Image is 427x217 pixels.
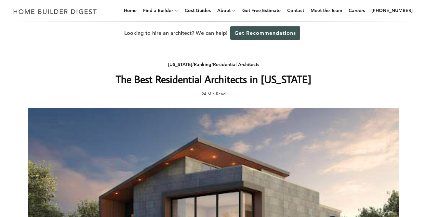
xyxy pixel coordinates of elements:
h1: The Best Residential Architects in [US_STATE] [84,71,343,87]
div: / / [84,61,343,69]
a: [US_STATE] [168,61,192,67]
a: Get Recommendations [230,26,300,40]
a: Ranking [194,61,211,67]
img: Home Builder Digest [10,5,100,18]
a: Residential Architects [213,61,259,67]
span: 24 Min Read [202,90,226,97]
